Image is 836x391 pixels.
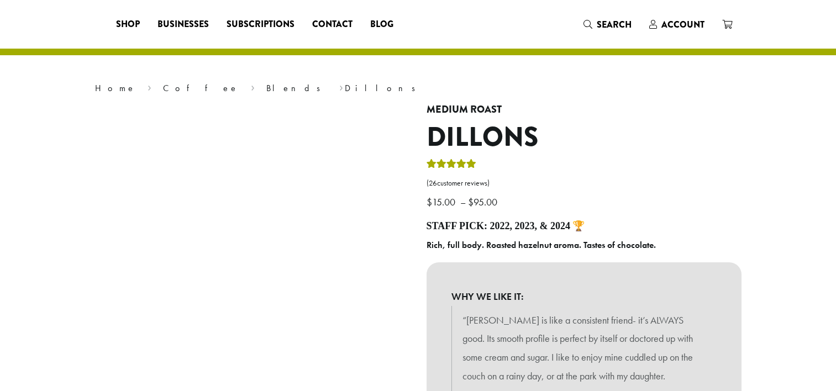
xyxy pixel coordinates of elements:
[597,18,632,31] span: Search
[427,157,476,174] div: Rated 5.00 out of 5
[427,196,432,208] span: $
[107,15,149,33] a: Shop
[462,311,706,385] p: “[PERSON_NAME] is like a consistent friend- it’s ALWAYS good. Its smooth profile is perfect by it...
[95,82,742,95] nav: Breadcrumb
[427,104,742,116] h4: Medium Roast
[427,178,742,189] a: (26customer reviews)
[163,82,239,94] a: Coffee
[451,287,717,306] b: WHY WE LIKE IT:
[266,82,328,94] a: Blends
[312,18,353,31] span: Contact
[575,15,640,34] a: Search
[429,178,437,188] span: 26
[339,78,343,95] span: ›
[370,18,393,31] span: Blog
[427,196,458,208] bdi: 15.00
[427,121,742,154] h1: Dillons
[427,220,742,233] h4: Staff Pick: 2022, 2023, & 2024 🏆
[157,18,209,31] span: Businesses
[468,196,474,208] span: $
[427,239,656,251] b: Rich, full body. Roasted hazelnut aroma. Tastes of chocolate.
[661,18,704,31] span: Account
[95,82,136,94] a: Home
[460,196,466,208] span: –
[148,78,151,95] span: ›
[116,18,140,31] span: Shop
[468,196,500,208] bdi: 95.00
[227,18,295,31] span: Subscriptions
[251,78,255,95] span: ›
